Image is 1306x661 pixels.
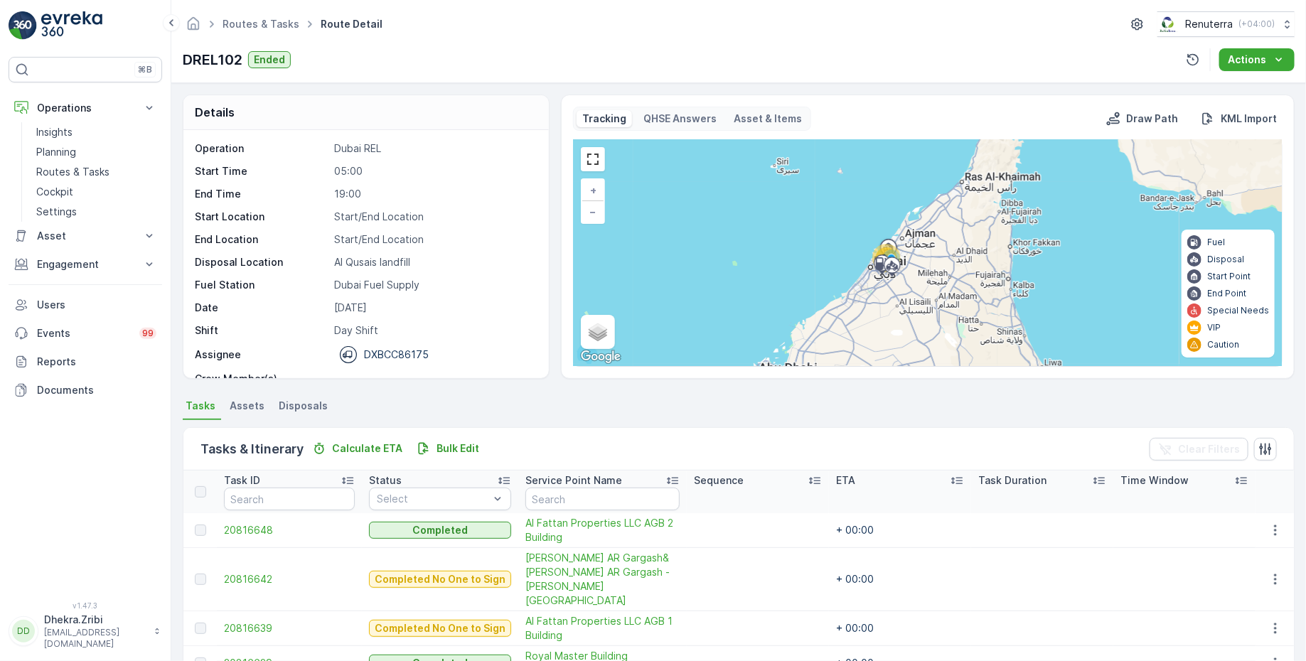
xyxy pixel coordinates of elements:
[1228,53,1266,67] p: Actions
[1238,18,1275,30] p: ( +04:00 )
[590,205,597,217] span: −
[9,348,162,376] a: Reports
[978,473,1047,488] p: Task Duration
[582,201,604,222] a: Zoom Out
[31,162,162,182] a: Routes & Tasks
[36,145,76,159] p: Planning
[224,572,355,586] a: 20816642
[577,348,624,366] a: Open this area in Google Maps (opens a new window)
[44,627,146,650] p: [EMAIL_ADDRESS][DOMAIN_NAME]
[195,323,328,338] p: Shift
[734,112,802,126] p: Asset & Items
[1195,110,1283,127] button: KML Import
[195,623,206,634] div: Toggle Row Selected
[230,399,264,413] span: Assets
[44,613,146,627] p: Dhekra.Zribi
[195,525,206,536] div: Toggle Row Selected
[332,441,402,456] p: Calculate ETA
[525,473,622,488] p: Service Point Name
[224,473,260,488] p: Task ID
[1207,254,1244,265] p: Disposal
[1219,48,1295,71] button: Actions
[437,441,479,456] p: Bulk Edit
[525,488,680,510] input: Search
[36,125,73,139] p: Insights
[36,165,109,179] p: Routes & Tasks
[37,101,134,115] p: Operations
[36,185,73,199] p: Cockpit
[334,323,534,338] p: Day Shift
[195,255,328,269] p: Disposal Location
[574,140,1282,366] div: 0
[37,383,156,397] p: Documents
[525,516,680,544] a: Al Fattan Properties LLC AGB 2 Building
[1178,442,1240,456] p: Clear Filters
[694,473,744,488] p: Sequence
[279,399,328,413] span: Disposals
[37,257,134,272] p: Engagement
[1207,237,1225,248] p: Fuel
[1221,112,1277,126] p: KML Import
[582,149,604,170] a: View Fullscreen
[9,94,162,122] button: Operations
[223,18,299,30] a: Routes & Tasks
[1207,339,1239,350] p: Caution
[829,611,971,646] td: + 00:00
[36,205,77,219] p: Settings
[195,574,206,585] div: Toggle Row Selected
[195,141,328,156] p: Operation
[195,104,235,121] p: Details
[369,473,402,488] p: Status
[525,614,680,643] a: Al Fattan Properties LLC AGB 1 Building
[9,291,162,319] a: Users
[9,376,162,404] a: Documents
[582,180,604,201] a: Zoom In
[9,613,162,650] button: DDDhekra.Zribi[EMAIL_ADDRESS][DOMAIN_NAME]
[369,620,511,637] button: Completed No One to Sign
[41,11,102,40] img: logo_light-DOdMpM7g.png
[138,64,152,75] p: ⌘B
[37,298,156,312] p: Users
[195,187,328,201] p: End Time
[12,620,35,643] div: DD
[37,229,134,243] p: Asset
[1185,17,1233,31] p: Renuterra
[9,319,162,348] a: Events99
[31,122,162,142] a: Insights
[195,372,328,386] p: Crew Member(s)
[224,523,355,537] span: 20816648
[186,21,201,33] a: Homepage
[318,17,385,31] span: Route Detail
[334,278,534,292] p: Dubai Fuel Supply
[9,222,162,250] button: Asset
[334,164,534,178] p: 05:00
[881,252,892,263] span: 34
[829,548,971,611] td: + 00:00
[1120,473,1189,488] p: Time Window
[1207,288,1246,299] p: End Point
[334,141,534,156] p: Dubai REL
[525,551,680,608] span: [PERSON_NAME] AR Gargash& [PERSON_NAME] AR Gargash - [PERSON_NAME][GEOGRAPHIC_DATA]
[195,164,328,178] p: Start Time
[142,328,154,339] p: 99
[334,301,534,315] p: [DATE]
[334,372,534,386] p: -
[195,278,328,292] p: Fuel Station
[37,326,131,340] p: Events
[525,551,680,608] a: Mr.Hussain AR Gargash& Nabil AR Gargash - Mushraf Building
[306,440,408,457] button: Calculate ETA
[1207,322,1221,333] p: VIP
[224,621,355,635] span: 20816639
[375,621,505,635] p: Completed No One to Sign
[590,184,596,196] span: +
[37,355,156,369] p: Reports
[195,232,328,247] p: End Location
[829,513,971,548] td: + 00:00
[31,142,162,162] a: Planning
[334,210,534,224] p: Start/End Location
[369,571,511,588] button: Completed No One to Sign
[364,348,429,362] p: DXBCC86175
[248,51,291,68] button: Ended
